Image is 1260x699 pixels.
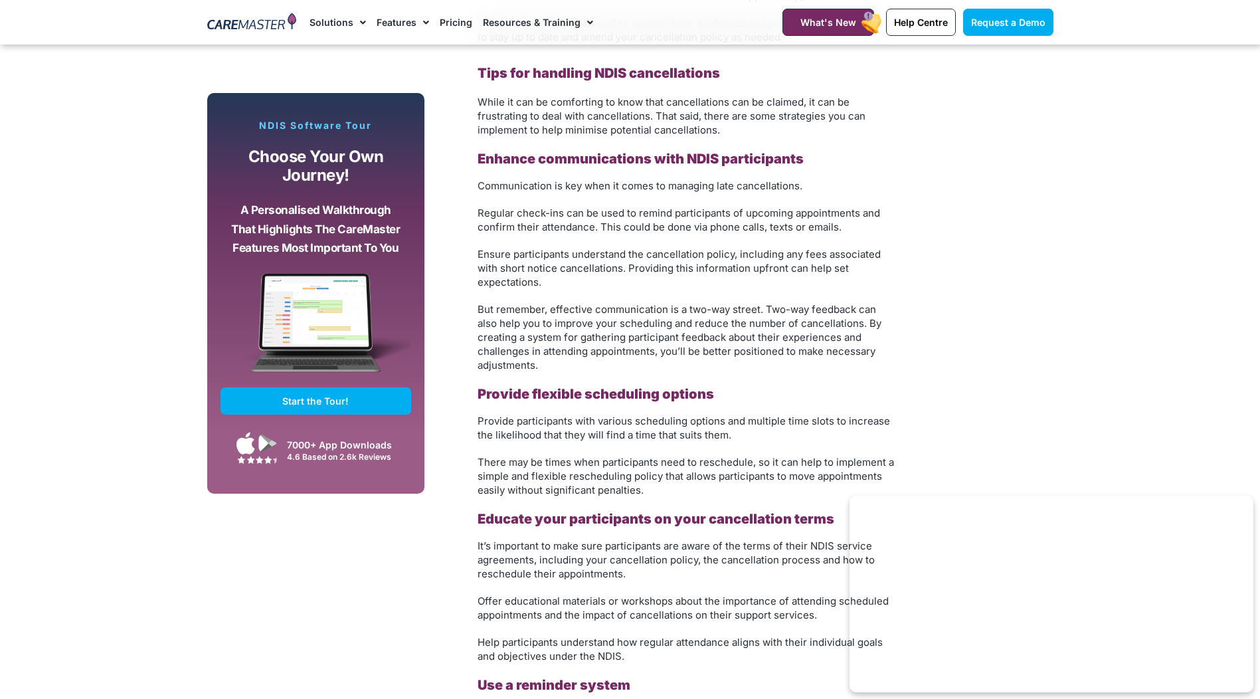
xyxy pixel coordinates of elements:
[287,438,405,452] div: 7000+ App Downloads
[894,17,948,28] span: Help Centre
[782,9,874,36] a: What's New
[230,148,402,185] p: Choose your own journey!
[221,273,412,387] img: CareMaster Software Mockup on Screen
[478,207,880,233] span: Regular check-ins can be used to remind participants of upcoming appointments and confirm their a...
[478,636,883,662] span: Help participants understand how regular attendance aligns with their individual goals and object...
[258,433,277,453] img: Google Play App Icon
[230,201,402,258] p: A personalised walkthrough that highlights the CareMaster features most important to you
[282,395,349,407] span: Start the Tour!
[287,452,405,462] div: 4.6 Based on 2.6k Reviews
[221,387,412,415] a: Start the Tour!
[963,9,1053,36] a: Request a Demo
[478,415,890,441] span: Provide participants with various scheduling options and multiple time slots to increase the like...
[236,432,255,454] img: Apple App Store Icon
[478,595,889,621] span: Offer educational materials or workshops about the importance of attending scheduled appointments...
[478,511,834,527] b: Educate your participants on your cancellation terms
[478,677,630,693] b: Use a reminder system
[207,13,297,33] img: CareMaster Logo
[478,540,875,580] span: It’s important to make sure participants are aware of the terms of their NDIS service agreements,...
[478,65,720,81] b: Tips for handling NDIS cancellations
[478,96,865,136] span: While it can be comforting to know that cancellations can be claimed, it can be frustrating to de...
[478,179,802,192] span: Communication is key when it comes to managing late cancellations.
[971,17,1045,28] span: Request a Demo
[478,303,881,371] span: But remember, effective communication is a two-way street. Two-way feedback can also help you to ...
[478,151,804,167] b: Enhance communications with NDIS participants
[478,456,894,496] span: There may be times when participants need to reschedule, so it can help to implement a simple and...
[850,496,1253,692] iframe: Popup CTA
[221,120,412,132] p: NDIS Software Tour
[237,456,277,464] img: Google Play Store App Review Stars
[478,248,881,288] span: Ensure participants understand the cancellation policy, including any fees associated with short ...
[800,17,856,28] span: What's New
[886,9,956,36] a: Help Centre
[478,386,714,402] b: Provide flexible scheduling options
